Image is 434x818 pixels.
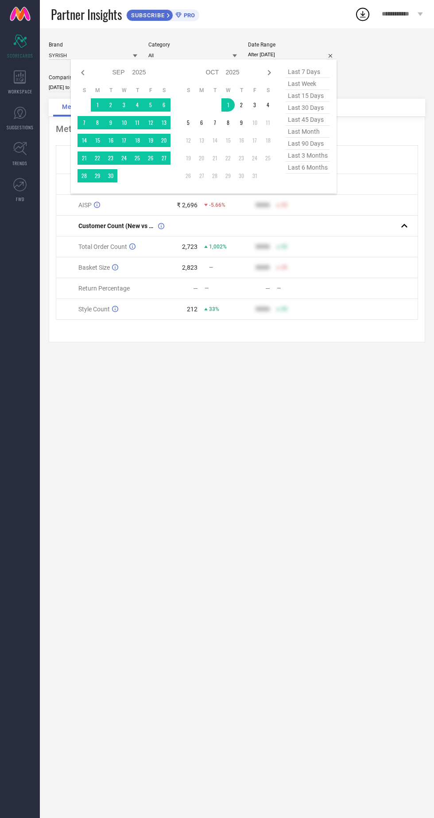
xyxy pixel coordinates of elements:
[261,151,275,165] td: Sat Oct 25 2025
[157,98,170,112] td: Sat Sep 06 2025
[281,202,287,208] span: 50
[182,134,195,147] td: Sun Oct 12 2025
[91,98,104,112] td: Mon Sep 01 2025
[256,264,270,271] div: 9999
[144,116,157,129] td: Fri Sep 12 2025
[7,52,33,59] span: SCORECARDS
[286,138,330,150] span: last 90 days
[8,88,32,95] span: WORKSPACE
[78,222,156,229] span: Customer Count (New vs Repeat)
[16,196,24,202] span: FWD
[78,306,110,313] span: Style Count
[177,202,198,209] div: ₹ 2,696
[195,116,208,129] td: Mon Oct 06 2025
[195,151,208,165] td: Mon Oct 20 2025
[117,134,131,147] td: Wed Sep 17 2025
[182,151,195,165] td: Sun Oct 19 2025
[195,169,208,182] td: Mon Oct 27 2025
[144,87,157,94] th: Friday
[221,87,235,94] th: Wednesday
[131,116,144,129] td: Thu Sep 11 2025
[182,243,198,250] div: 2,723
[126,7,199,21] a: SUBSCRIBEPRO
[286,90,330,102] span: last 15 days
[104,169,117,182] td: Tue Sep 30 2025
[187,306,198,313] div: 212
[248,87,261,94] th: Friday
[281,306,287,312] span: 50
[209,264,213,271] span: —
[286,162,330,174] span: last 6 months
[208,87,221,94] th: Tuesday
[195,134,208,147] td: Mon Oct 13 2025
[62,103,86,110] span: Metrics
[221,134,235,147] td: Wed Oct 15 2025
[235,98,248,112] td: Thu Oct 02 2025
[117,87,131,94] th: Wednesday
[182,87,195,94] th: Sunday
[148,42,237,48] div: Category
[131,151,144,165] td: Thu Sep 25 2025
[56,124,418,134] div: Metrics
[49,74,137,81] div: Comparison Period
[77,151,91,165] td: Sun Sep 21 2025
[235,169,248,182] td: Thu Oct 30 2025
[256,202,270,209] div: 9999
[248,116,261,129] td: Fri Oct 10 2025
[209,244,227,250] span: 1,002%
[78,264,110,271] span: Basket Size
[195,87,208,94] th: Monday
[157,116,170,129] td: Sat Sep 13 2025
[144,151,157,165] td: Fri Sep 26 2025
[248,134,261,147] td: Fri Oct 17 2025
[131,134,144,147] td: Thu Sep 18 2025
[281,264,287,271] span: 50
[51,5,122,23] span: Partner Insights
[235,151,248,165] td: Thu Oct 23 2025
[256,306,270,313] div: 9999
[144,134,157,147] td: Fri Sep 19 2025
[256,243,270,250] div: 9999
[157,134,170,147] td: Sat Sep 20 2025
[49,42,137,48] div: Brand
[208,116,221,129] td: Tue Oct 07 2025
[221,169,235,182] td: Wed Oct 29 2025
[221,151,235,165] td: Wed Oct 22 2025
[286,126,330,138] span: last month
[77,134,91,147] td: Sun Sep 14 2025
[117,98,131,112] td: Wed Sep 03 2025
[91,169,104,182] td: Mon Sep 29 2025
[286,102,330,114] span: last 30 days
[77,87,91,94] th: Sunday
[182,169,195,182] td: Sun Oct 26 2025
[91,87,104,94] th: Monday
[286,66,330,78] span: last 7 days
[281,244,287,250] span: 50
[91,116,104,129] td: Mon Sep 08 2025
[235,116,248,129] td: Thu Oct 09 2025
[78,285,130,292] span: Return Percentage
[277,285,309,291] div: —
[49,83,137,92] input: Select comparison period
[144,98,157,112] td: Fri Sep 05 2025
[77,67,88,78] div: Previous month
[261,98,275,112] td: Sat Oct 04 2025
[104,134,117,147] td: Tue Sep 16 2025
[127,12,167,19] span: SUBSCRIBE
[248,50,337,59] input: Select date range
[355,6,371,22] div: Open download list
[248,42,337,48] div: Date Range
[7,124,34,131] span: SUGGESTIONS
[208,169,221,182] td: Tue Oct 28 2025
[104,87,117,94] th: Tuesday
[131,87,144,94] th: Thursday
[117,151,131,165] td: Wed Sep 24 2025
[182,116,195,129] td: Sun Oct 05 2025
[104,98,117,112] td: Tue Sep 02 2025
[208,151,221,165] td: Tue Oct 21 2025
[78,243,127,250] span: Total Order Count
[261,116,275,129] td: Sat Oct 11 2025
[261,87,275,94] th: Saturday
[182,12,195,19] span: PRO
[261,134,275,147] td: Sat Oct 18 2025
